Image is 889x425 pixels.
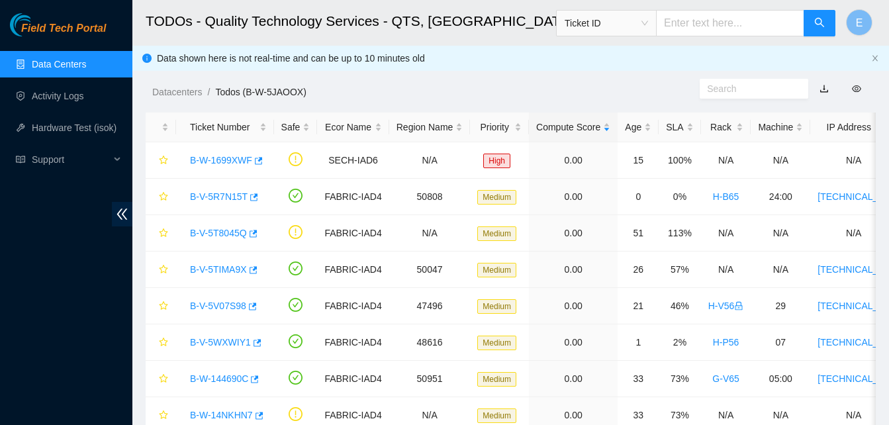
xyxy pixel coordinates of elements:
a: B-W-1699XWF [190,155,252,165]
td: 73% [659,361,700,397]
td: 0.00 [529,324,618,361]
span: / [207,87,210,97]
button: star [153,259,169,280]
td: N/A [389,142,471,179]
td: N/A [701,215,751,252]
a: Datacenters [152,87,202,97]
span: star [159,338,168,348]
a: B-V-5V07S98 [190,301,246,311]
td: 0.00 [529,215,618,252]
td: 2% [659,324,700,361]
span: Support [32,146,110,173]
a: Activity Logs [32,91,84,101]
td: N/A [751,252,810,288]
td: N/A [751,215,810,252]
a: Data Centers [32,59,86,70]
span: star [159,192,168,203]
span: Medium [477,190,516,205]
span: double-left [112,202,132,226]
span: check-circle [289,371,303,385]
td: 48616 [389,324,471,361]
td: FABRIC-IAD4 [317,324,389,361]
td: 0 [618,179,659,215]
td: N/A [701,252,751,288]
img: Akamai Technologies [10,13,67,36]
button: E [846,9,872,36]
span: lock [734,301,743,310]
span: check-circle [289,261,303,275]
button: star [153,295,169,316]
a: Akamai TechnologiesField Tech Portal [10,24,106,41]
span: Medium [477,336,516,350]
td: 50808 [389,179,471,215]
td: N/A [701,142,751,179]
td: 50047 [389,252,471,288]
button: star [153,368,169,389]
a: G-V65 [712,373,739,384]
span: read [16,155,25,164]
td: 21 [618,288,659,324]
td: 0.00 [529,179,618,215]
span: check-circle [289,189,303,203]
td: 100% [659,142,700,179]
button: search [804,10,835,36]
span: star [159,374,168,385]
span: star [159,410,168,421]
span: Field Tech Portal [21,23,106,35]
a: B-V-5R7N15T [190,191,248,202]
td: 1 [618,324,659,361]
span: star [159,265,168,275]
input: Search [707,81,790,96]
td: FABRIC-IAD4 [317,361,389,397]
td: 50951 [389,361,471,397]
td: 47496 [389,288,471,324]
span: close [871,54,879,62]
span: Medium [477,372,516,387]
span: Medium [477,299,516,314]
a: B-W-14NKHN7 [190,410,253,420]
button: star [153,222,169,244]
span: star [159,301,168,312]
a: Hardware Test (isok) [32,122,117,133]
button: star [153,332,169,353]
td: FABRIC-IAD4 [317,252,389,288]
td: FABRIC-IAD4 [317,215,389,252]
a: download [819,83,829,94]
a: H-B65 [713,191,739,202]
span: eye [852,84,861,93]
button: star [153,186,169,207]
td: 0.00 [529,288,618,324]
td: 24:00 [751,179,810,215]
a: B-V-5T8045Q [190,228,247,238]
td: FABRIC-IAD4 [317,179,389,215]
button: close [871,54,879,63]
span: check-circle [289,334,303,348]
a: H-P56 [713,337,739,348]
td: 15 [618,142,659,179]
a: Todos (B-W-5JAOOX) [215,87,306,97]
span: exclamation-circle [289,152,303,166]
span: High [483,154,510,168]
span: Medium [477,263,516,277]
td: 07 [751,324,810,361]
span: Ticket ID [565,13,648,33]
td: FABRIC-IAD4 [317,288,389,324]
td: 51 [618,215,659,252]
td: 0% [659,179,700,215]
span: star [159,156,168,166]
td: 113% [659,215,700,252]
a: H-V56lock [708,301,744,311]
span: search [814,17,825,30]
td: 26 [618,252,659,288]
td: 0.00 [529,361,618,397]
td: SECH-IAD6 [317,142,389,179]
span: check-circle [289,298,303,312]
td: 05:00 [751,361,810,397]
td: N/A [751,142,810,179]
span: E [856,15,863,31]
td: 57% [659,252,700,288]
button: star [153,150,169,171]
a: B-V-5TIMA9X [190,264,247,275]
span: exclamation-circle [289,407,303,421]
td: 33 [618,361,659,397]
